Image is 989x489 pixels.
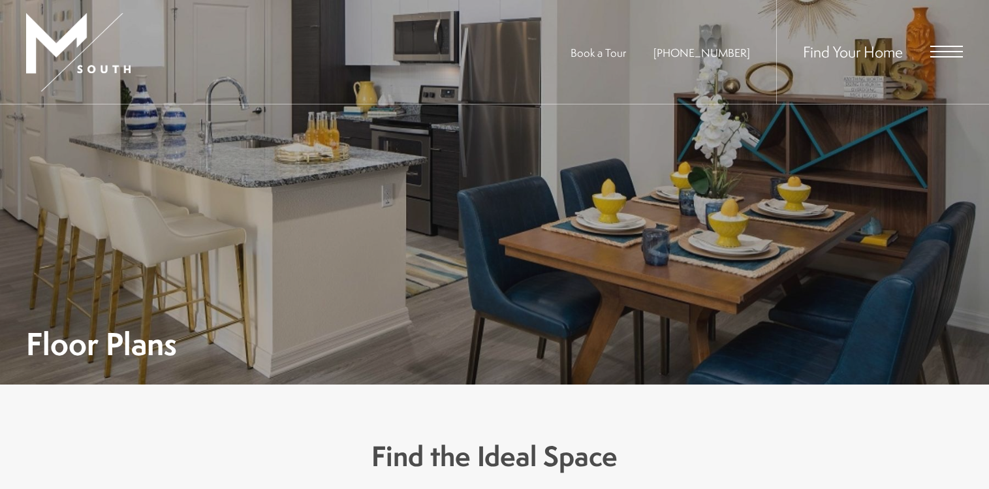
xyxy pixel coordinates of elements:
[136,437,854,476] h3: Find the Ideal Space
[26,329,177,358] h1: Floor Plans
[653,45,750,60] a: Call Us at 813-570-8014
[803,41,903,62] a: Find Your Home
[930,46,963,57] button: Open Menu
[653,45,750,60] span: [PHONE_NUMBER]
[26,13,131,91] img: MSouth
[571,45,626,60] a: Book a Tour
